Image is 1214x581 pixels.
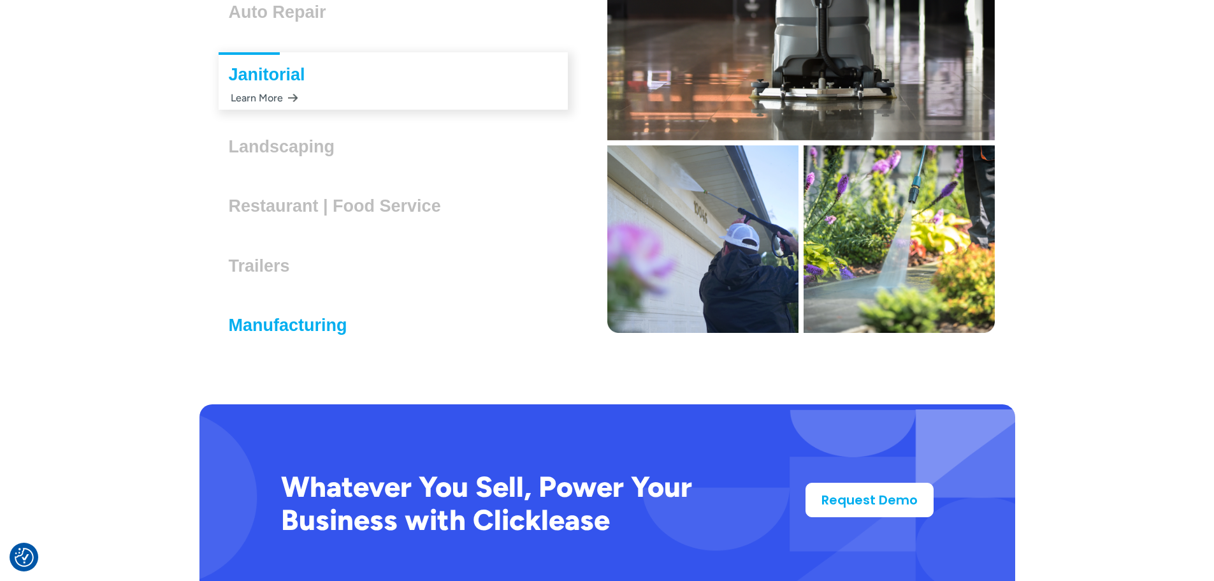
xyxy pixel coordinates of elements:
[229,3,336,22] h3: Auto Repair
[229,65,315,84] h3: Janitorial
[229,256,300,276] h3: Trailers
[15,548,34,567] img: Revisit consent button
[281,470,765,536] h2: Whatever You Sell, Power Your Business with Clicklease
[229,137,345,156] h3: Landscaping
[15,548,34,567] button: Consent Preferences
[229,316,358,335] h3: Manufacturing
[806,483,934,517] a: Request Demo
[229,85,298,110] div: Learn More
[229,196,451,216] h3: Restaurant | Food Service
